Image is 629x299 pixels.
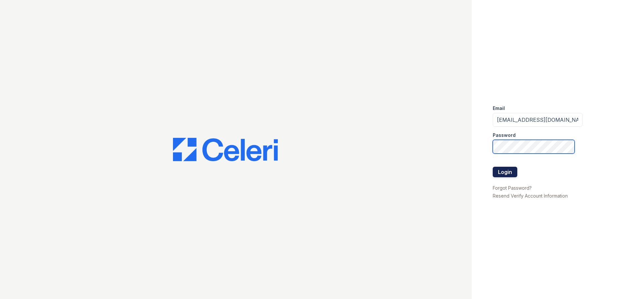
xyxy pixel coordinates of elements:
[493,185,532,191] a: Forgot Password?
[173,138,278,161] img: CE_Logo_Blue-a8612792a0a2168367f1c8372b55b34899dd931a85d93a1a3d3e32e68fde9ad4.png
[493,132,516,139] label: Password
[493,105,505,112] label: Email
[493,167,517,177] button: Login
[493,193,568,199] a: Resend Verify Account Information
